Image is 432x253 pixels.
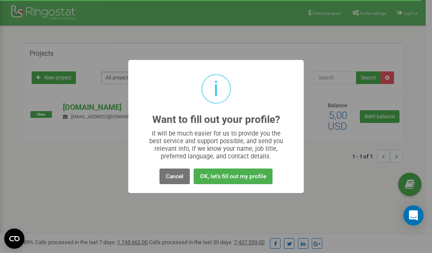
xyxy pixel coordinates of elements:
button: Open CMP widget [4,229,24,249]
button: OK, let's fill out my profile [194,169,273,184]
div: It will be much easier for us to provide you the best service and support possible, and send you ... [145,130,287,160]
div: i [213,75,219,103]
div: Open Intercom Messenger [403,205,424,226]
button: Cancel [159,169,190,184]
h2: Want to fill out your profile? [152,114,280,125]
